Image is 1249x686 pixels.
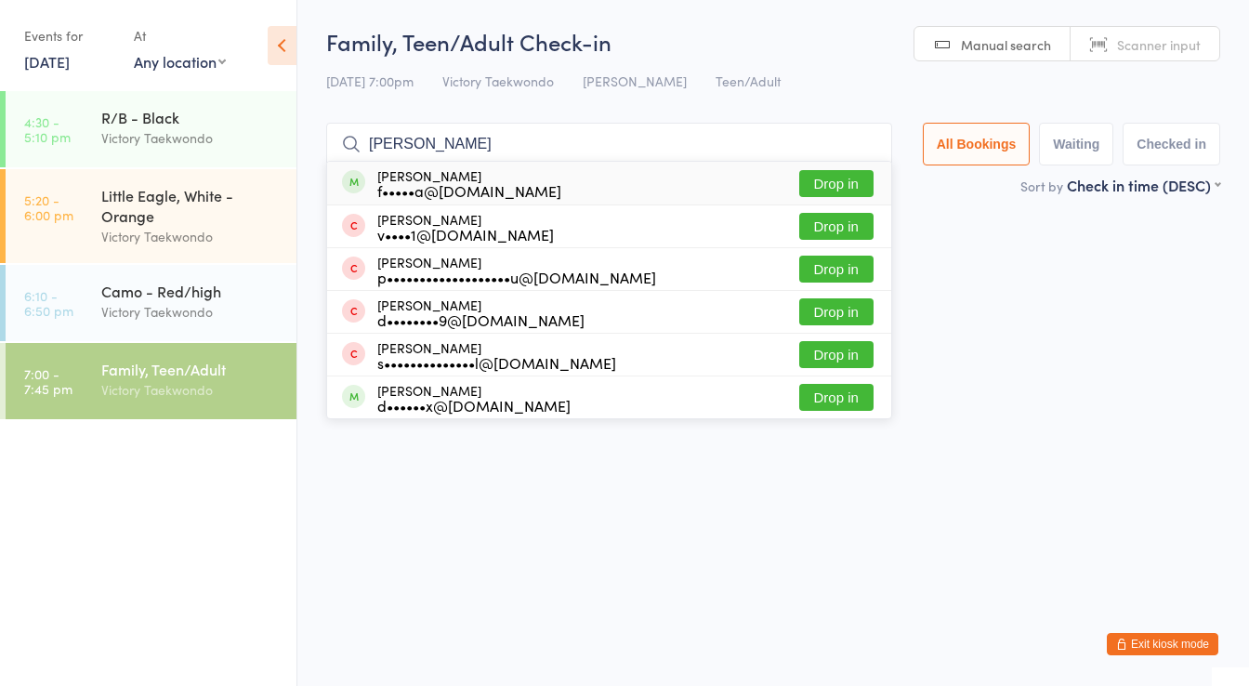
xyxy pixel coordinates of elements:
span: [DATE] 7:00pm [326,72,414,90]
div: Check in time (DESC) [1067,175,1220,195]
div: Events for [24,20,115,51]
a: 6:10 -6:50 pmCamo - Red/highVictory Taekwondo [6,265,296,341]
input: Search [326,123,892,165]
time: 7:00 - 7:45 pm [24,366,72,396]
button: Checked in [1123,123,1220,165]
a: 7:00 -7:45 pmFamily, Teen/AdultVictory Taekwondo [6,343,296,419]
div: [PERSON_NAME] [377,383,571,413]
button: Drop in [799,213,874,240]
span: [PERSON_NAME] [583,72,687,90]
time: 6:10 - 6:50 pm [24,288,73,318]
div: Victory Taekwondo [101,379,281,401]
div: d••••••x@[DOMAIN_NAME] [377,398,571,413]
button: Waiting [1039,123,1113,165]
div: Victory Taekwondo [101,127,281,149]
div: Camo - Red/high [101,281,281,301]
span: Victory Taekwondo [442,72,554,90]
div: Little Eagle, White - Orange [101,185,281,226]
div: Victory Taekwondo [101,301,281,323]
div: p•••••••••••••••••••u@[DOMAIN_NAME] [377,270,656,284]
span: Manual search [961,35,1051,54]
div: [PERSON_NAME] [377,168,561,198]
button: Drop in [799,298,874,325]
a: [DATE] [24,51,70,72]
div: Victory Taekwondo [101,226,281,247]
div: [PERSON_NAME] [377,255,656,284]
time: 4:30 - 5:10 pm [24,114,71,144]
div: Family, Teen/Adult [101,359,281,379]
button: Drop in [799,256,874,283]
div: At [134,20,226,51]
div: [PERSON_NAME] [377,340,616,370]
h2: Family, Teen/Adult Check-in [326,26,1220,57]
div: d••••••••9@[DOMAIN_NAME] [377,312,585,327]
a: 5:20 -6:00 pmLittle Eagle, White - OrangeVictory Taekwondo [6,169,296,263]
div: R/B - Black [101,107,281,127]
button: Drop in [799,384,874,411]
div: f•••••a@[DOMAIN_NAME] [377,183,561,198]
button: All Bookings [923,123,1031,165]
div: [PERSON_NAME] [377,212,554,242]
div: v••••1@[DOMAIN_NAME] [377,227,554,242]
span: Scanner input [1117,35,1201,54]
time: 5:20 - 6:00 pm [24,192,73,222]
span: Teen/Adult [716,72,781,90]
div: Any location [134,51,226,72]
label: Sort by [1020,177,1063,195]
div: [PERSON_NAME] [377,297,585,327]
button: Exit kiosk mode [1107,633,1218,655]
div: s••••••••••••••l@[DOMAIN_NAME] [377,355,616,370]
a: 4:30 -5:10 pmR/B - BlackVictory Taekwondo [6,91,296,167]
button: Drop in [799,341,874,368]
button: Drop in [799,170,874,197]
